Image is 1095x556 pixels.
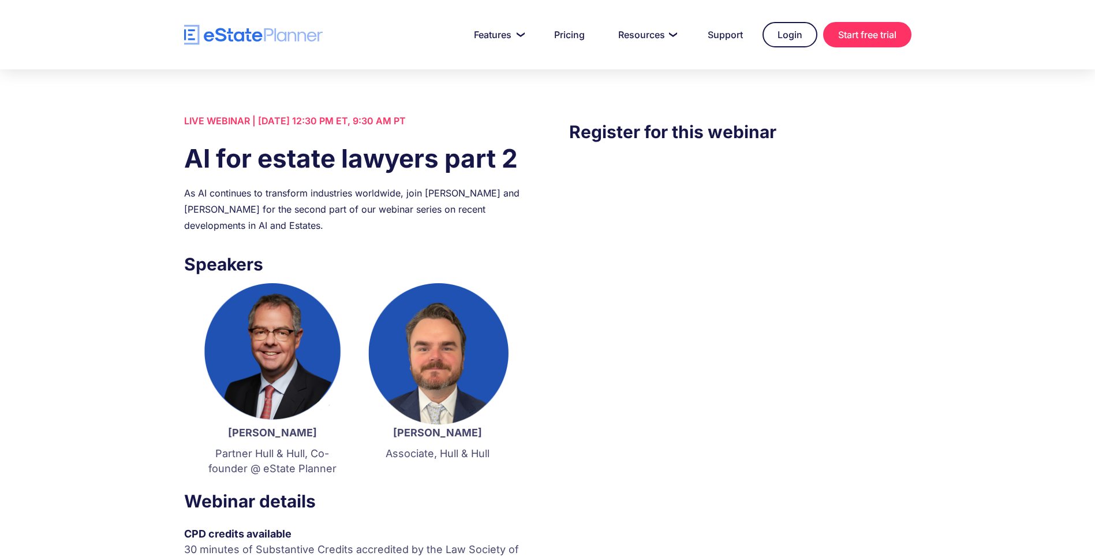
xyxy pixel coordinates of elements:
[184,140,526,176] h1: AI for estate lawyers part 2
[184,488,526,514] h3: Webinar details
[460,23,535,46] a: Features
[694,23,757,46] a: Support
[184,251,526,277] h3: Speakers
[184,185,526,233] div: As AI continues to transform industries worldwide, join [PERSON_NAME] and [PERSON_NAME] for the s...
[367,446,509,461] p: Associate, Hull & Hull
[184,528,291,540] strong: CPD credits available
[184,113,526,129] div: LIVE WEBINAR | [DATE] 12:30 PM ET, 9:30 AM PT
[763,22,817,47] a: Login
[823,22,911,47] a: Start free trial
[184,25,323,45] a: home
[201,446,343,476] p: Partner Hull & Hull, Co-founder @ eState Planner
[569,118,911,145] h3: Register for this webinar
[228,427,317,439] strong: [PERSON_NAME]
[604,23,688,46] a: Resources
[393,427,482,439] strong: [PERSON_NAME]
[540,23,599,46] a: Pricing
